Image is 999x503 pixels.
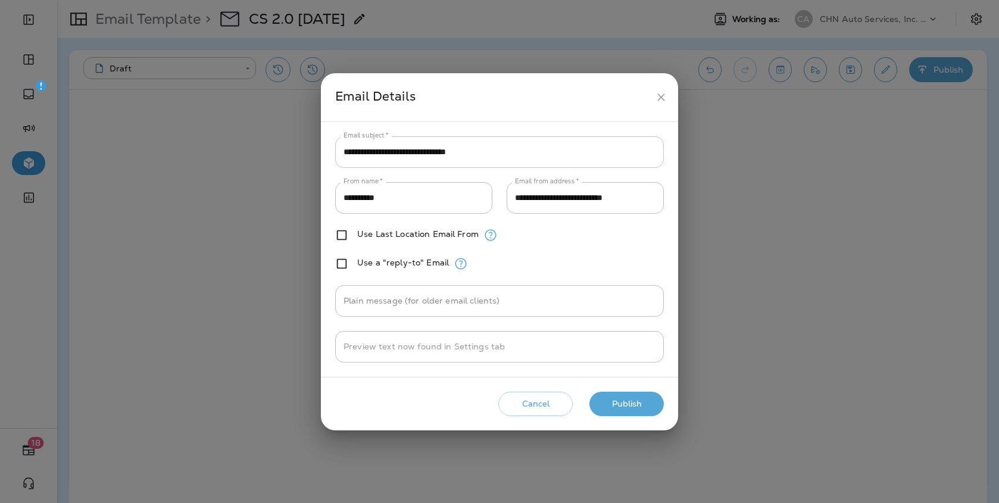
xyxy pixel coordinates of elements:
label: Email from address [515,177,579,186]
button: Publish [589,392,664,416]
label: Use Last Location Email From [357,229,479,239]
div: Email Details [335,86,650,108]
label: Email subject [344,131,389,140]
label: From name [344,177,383,186]
button: close [650,86,672,108]
button: Cancel [498,392,573,416]
label: Use a "reply-to" Email [357,258,449,267]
